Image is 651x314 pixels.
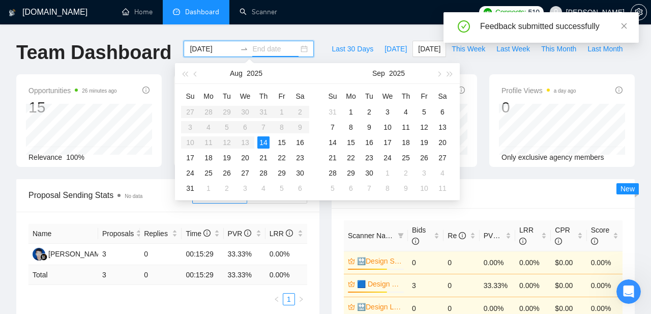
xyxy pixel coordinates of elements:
[199,150,218,165] td: 2025-08-18
[125,193,142,199] span: No data
[273,88,291,104] th: Fr
[327,167,339,179] div: 28
[230,63,243,83] button: Aug
[418,136,430,149] div: 19
[397,120,415,135] td: 2025-09-11
[408,274,443,297] td: 3
[33,249,107,258] a: HP[PERSON_NAME]
[239,167,251,179] div: 27
[480,251,515,274] td: 0.00%
[342,104,360,120] td: 2025-09-01
[412,238,419,245] span: info-circle
[202,167,215,179] div: 25
[381,136,394,149] div: 17
[484,232,508,240] span: PVR
[240,45,248,53] span: to
[181,88,199,104] th: Su
[323,165,342,181] td: 2025-09-28
[252,43,299,54] input: End date
[415,104,433,120] td: 2025-09-05
[360,135,378,150] td: 2025-09-16
[500,232,507,239] span: info-circle
[415,135,433,150] td: 2025-09-19
[436,106,449,118] div: 6
[271,293,283,305] button: left
[397,88,415,104] th: Th
[254,165,273,181] td: 2025-08-28
[199,165,218,181] td: 2025-08-25
[144,228,170,239] span: Replies
[360,150,378,165] td: 2025-09-23
[218,181,236,196] td: 2025-09-02
[140,265,182,285] td: 0
[360,181,378,196] td: 2025-10-07
[82,88,116,94] time: 26 minutes ago
[239,152,251,164] div: 20
[412,226,426,245] span: Bids
[433,135,452,150] td: 2025-09-20
[298,296,304,302] span: right
[271,293,283,305] li: Previous Page
[98,244,140,265] td: 3
[384,43,407,54] span: [DATE]
[224,265,265,285] td: 33.33 %
[345,121,357,133] div: 8
[265,265,307,285] td: 0.00 %
[342,88,360,104] th: Mo
[257,167,270,179] div: 28
[323,150,342,165] td: 2025-09-21
[202,152,215,164] div: 18
[345,106,357,118] div: 1
[98,265,140,285] td: 3
[228,230,252,238] span: PVR
[342,165,360,181] td: 2025-09-29
[433,150,452,165] td: 2025-09-27
[274,296,280,302] span: left
[551,251,586,274] td: $0.00
[519,238,526,245] span: info-circle
[221,182,233,194] div: 2
[552,9,559,16] span: user
[555,238,562,245] span: info-circle
[342,135,360,150] td: 2025-09-15
[184,152,196,164] div: 17
[327,106,339,118] div: 31
[436,167,449,179] div: 4
[418,106,430,118] div: 5
[221,167,233,179] div: 26
[501,84,576,97] span: Profile Views
[348,232,395,240] span: Scanner Name
[98,224,140,244] th: Proposals
[363,136,375,149] div: 16
[400,136,412,149] div: 18
[397,104,415,120] td: 2025-09-04
[236,165,254,181] td: 2025-08-27
[378,181,397,196] td: 2025-10-08
[291,88,309,104] th: Sa
[181,181,199,196] td: 2025-08-31
[397,150,415,165] td: 2025-09-25
[184,167,196,179] div: 24
[283,294,294,305] a: 1
[363,182,375,194] div: 7
[378,120,397,135] td: 2025-09-10
[28,98,117,117] div: 15
[184,182,196,194] div: 31
[16,41,171,65] h1: Team Dashboard
[415,181,433,196] td: 2025-10-10
[631,4,647,20] button: setting
[378,88,397,104] th: We
[236,88,254,104] th: We
[342,181,360,196] td: 2025-10-06
[323,88,342,104] th: Su
[342,150,360,165] td: 2025-09-22
[294,136,306,149] div: 16
[591,238,598,245] span: info-circle
[202,182,215,194] div: 1
[554,88,576,94] time: a day ago
[415,165,433,181] td: 2025-10-03
[270,230,293,238] span: LRR
[273,181,291,196] td: 2025-09-05
[631,8,647,16] a: setting
[327,121,339,133] div: 7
